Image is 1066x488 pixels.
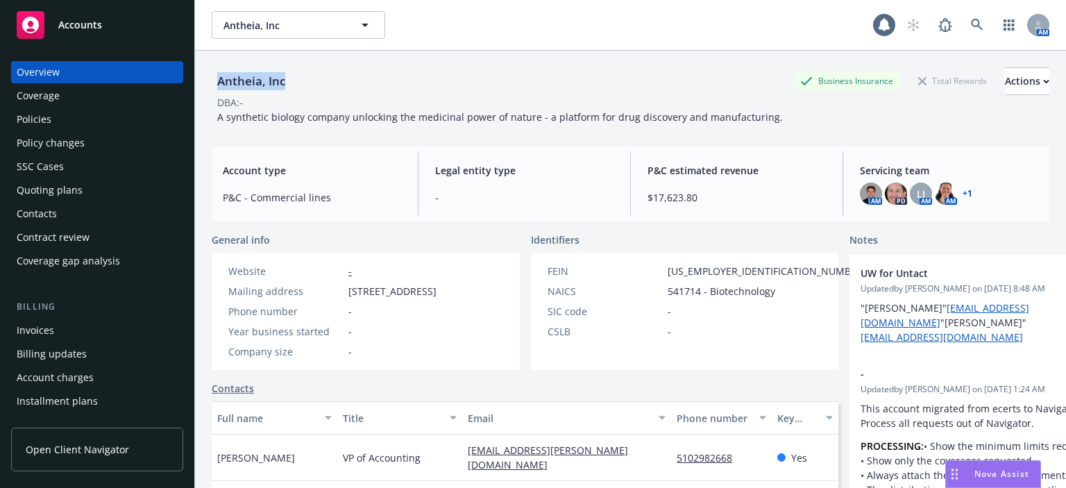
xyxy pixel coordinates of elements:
span: - [668,324,671,339]
div: Email [468,411,650,426]
div: NAICS [548,284,662,298]
span: - [668,304,671,319]
span: LI [917,187,925,201]
div: Year business started [228,324,343,339]
button: Key contact [772,401,838,435]
div: Business Insurance [793,72,900,90]
a: Installment plans [11,390,183,412]
a: Contacts [212,381,254,396]
a: Coverage [11,85,183,107]
div: Drag to move [946,461,963,487]
a: Contract review [11,226,183,249]
span: [PERSON_NAME] [217,451,295,465]
span: Open Client Navigator [26,442,129,457]
span: VP of Accounting [343,451,421,465]
span: P&C estimated revenue [648,163,826,178]
div: Policies [17,108,51,131]
div: CSLB [548,324,662,339]
button: Full name [212,401,337,435]
span: [STREET_ADDRESS] [348,284,437,298]
a: Policy changes [11,132,183,154]
div: Title [343,411,442,426]
img: photo [935,183,957,205]
div: Phone number [677,411,750,426]
span: Accounts [58,19,102,31]
img: photo [885,183,907,205]
span: General info [212,233,270,247]
a: [EMAIL_ADDRESS][PERSON_NAME][DOMAIN_NAME] [468,444,628,471]
a: Switch app [995,11,1023,39]
img: photo [860,183,882,205]
span: - [861,367,1066,381]
div: Total Rewards [911,72,994,90]
a: Coverage gap analysis [11,250,183,272]
span: - [348,324,352,339]
a: 5102982668 [677,451,743,464]
div: Policy changes [17,132,85,154]
a: Policies [11,108,183,131]
div: Full name [217,411,316,426]
div: Overview [17,61,60,83]
div: Website [228,264,343,278]
a: Report a Bug [931,11,959,39]
a: Accounts [11,6,183,44]
span: $17,623.80 [648,190,826,205]
a: Account charges [11,367,183,389]
div: Company size [228,344,343,359]
button: Actions [1005,67,1049,95]
span: - [348,344,352,359]
a: Search [963,11,991,39]
button: Nova Assist [945,460,1041,488]
span: Account type [223,163,401,178]
div: DBA: - [217,95,243,110]
span: Antheia, Inc [223,18,344,33]
a: Quoting plans [11,179,183,201]
div: FEIN [548,264,662,278]
span: - [435,190,614,205]
span: - [348,304,352,319]
a: Contacts [11,203,183,225]
div: SSC Cases [17,155,64,178]
span: A synthetic biology company unlocking the medicinal power of nature - a platform for drug discove... [217,110,783,124]
button: Title [337,401,463,435]
span: UW for Untact [861,266,1066,280]
div: Billing [11,300,183,314]
a: Invoices [11,319,183,342]
div: Installment plans [17,390,98,412]
div: Contract review [17,226,90,249]
button: Phone number [671,401,771,435]
div: Key contact [777,411,818,426]
a: - [348,264,352,278]
span: Notes [849,233,878,249]
a: +1 [963,190,972,198]
div: Contacts [17,203,57,225]
div: Phone number [228,304,343,319]
span: 541714 - Biotechnology [668,284,775,298]
div: Actions [1005,68,1049,94]
span: Identifiers [531,233,579,247]
a: SSC Cases [11,155,183,178]
div: Coverage gap analysis [17,250,120,272]
a: [EMAIL_ADDRESS][DOMAIN_NAME] [861,330,1023,344]
span: P&C - Commercial lines [223,190,401,205]
div: Mailing address [228,284,343,298]
button: Email [462,401,671,435]
div: Billing updates [17,343,87,365]
div: Antheia, Inc [212,72,291,90]
span: Legal entity type [435,163,614,178]
span: Servicing team [860,163,1038,178]
a: Billing updates [11,343,183,365]
a: Start snowing [899,11,927,39]
span: Yes [791,451,807,465]
a: Overview [11,61,183,83]
button: Antheia, Inc [212,11,385,39]
div: SIC code [548,304,662,319]
span: [US_EMPLOYER_IDENTIFICATION_NUMBER] [668,264,866,278]
span: Nova Assist [974,468,1029,480]
div: Account charges [17,367,94,389]
strong: PROCESSING: [861,439,924,453]
div: Coverage [17,85,60,107]
div: Invoices [17,319,54,342]
div: Quoting plans [17,179,83,201]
